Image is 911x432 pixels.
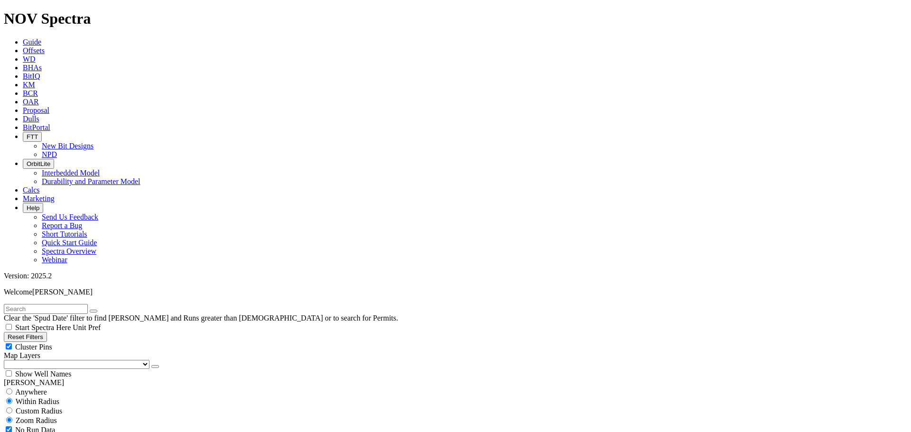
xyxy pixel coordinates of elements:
a: WD [23,55,36,63]
div: Version: 2025.2 [4,272,907,280]
span: Custom Radius [16,407,62,415]
a: BCR [23,89,38,97]
span: Within Radius [16,397,59,405]
span: OrbitLite [27,160,50,167]
span: Show Well Names [15,370,71,378]
span: Unit Pref [73,323,101,331]
a: Quick Start Guide [42,239,97,247]
a: BitIQ [23,72,40,80]
button: OrbitLite [23,159,54,169]
a: KM [23,81,35,89]
a: Send Us Feedback [42,213,98,221]
a: BitPortal [23,123,50,131]
a: Marketing [23,194,55,202]
span: Zoom Radius [16,416,57,424]
a: NPD [42,150,57,158]
span: Anywhere [15,388,47,396]
span: Help [27,204,39,211]
a: Dulls [23,115,39,123]
button: FTT [23,132,42,142]
span: Start Spectra Here [15,323,71,331]
a: BHAs [23,64,42,72]
a: Report a Bug [42,221,82,230]
a: Guide [23,38,41,46]
a: Spectra Overview [42,247,96,255]
a: Durability and Parameter Model [42,177,140,185]
a: Calcs [23,186,40,194]
span: Map Layers [4,351,40,359]
h1: NOV Spectra [4,10,907,28]
a: Webinar [42,256,67,264]
input: Search [4,304,88,314]
a: Interbedded Model [42,169,100,177]
span: [PERSON_NAME] [32,288,93,296]
p: Welcome [4,288,907,296]
a: OAR [23,98,39,106]
a: Offsets [23,46,45,55]
span: Clear the 'Spud Date' filter to find [PERSON_NAME] and Runs greater than [DEMOGRAPHIC_DATA] or to... [4,314,398,322]
a: Short Tutorials [42,230,87,238]
button: Reset Filters [4,332,47,342]
span: Cluster Pins [15,343,52,351]
div: [PERSON_NAME] [4,378,907,387]
button: Help [23,203,43,213]
span: FTT [27,133,38,140]
a: Proposal [23,106,49,114]
input: Start Spectra Here [6,324,12,330]
a: New Bit Designs [42,142,93,150]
